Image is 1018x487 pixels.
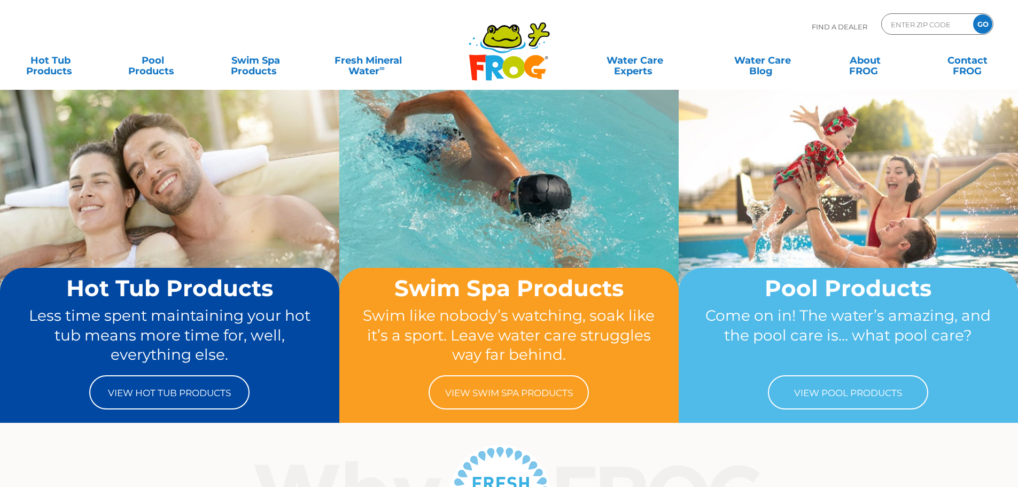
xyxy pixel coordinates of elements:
[928,50,1007,71] a: ContactFROG
[11,50,90,71] a: Hot TubProducts
[339,89,679,343] img: home-banner-swim-spa-short
[699,306,998,365] p: Come on in! The water’s amazing, and the pool care is… what pool care?
[360,276,658,300] h2: Swim Spa Products
[973,14,992,34] input: GO
[20,306,319,365] p: Less time spent maintaining your hot tub means more time for, well, everything else.
[20,276,319,300] h2: Hot Tub Products
[768,375,928,409] a: View Pool Products
[825,50,905,71] a: AboutFROG
[360,306,658,365] p: Swim like nobody’s watching, soak like it’s a sport. Leave water care struggles way far behind.
[429,375,589,409] a: View Swim Spa Products
[890,17,962,32] input: Zip Code Form
[216,50,296,71] a: Swim SpaProducts
[679,89,1018,343] img: home-banner-pool-short
[379,64,385,72] sup: ∞
[318,50,418,71] a: Fresh MineralWater∞
[570,50,700,71] a: Water CareExperts
[812,13,867,40] p: Find A Dealer
[722,50,802,71] a: Water CareBlog
[113,50,193,71] a: PoolProducts
[89,375,250,409] a: View Hot Tub Products
[699,276,998,300] h2: Pool Products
